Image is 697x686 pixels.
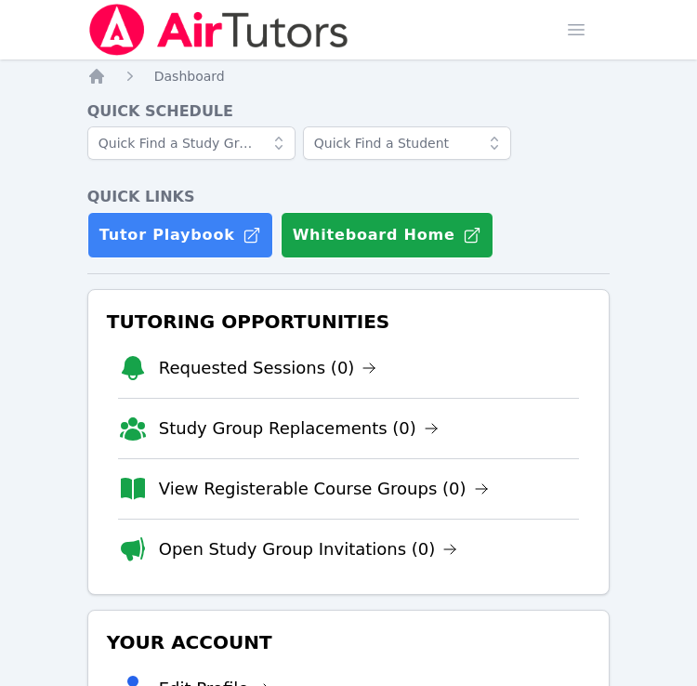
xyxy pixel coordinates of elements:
[159,476,489,502] a: View Registerable Course Groups (0)
[87,212,273,258] a: Tutor Playbook
[87,100,611,123] h4: Quick Schedule
[159,416,439,442] a: Study Group Replacements (0)
[87,67,611,86] nav: Breadcrumb
[159,536,458,562] a: Open Study Group Invitations (0)
[154,69,225,84] span: Dashboard
[159,355,377,381] a: Requested Sessions (0)
[87,186,611,208] h4: Quick Links
[87,126,296,160] input: Quick Find a Study Group
[87,4,350,56] img: Air Tutors
[281,212,493,258] button: Whiteboard Home
[154,67,225,86] a: Dashboard
[103,626,595,659] h3: Your Account
[303,126,511,160] input: Quick Find a Student
[103,305,595,338] h3: Tutoring Opportunities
